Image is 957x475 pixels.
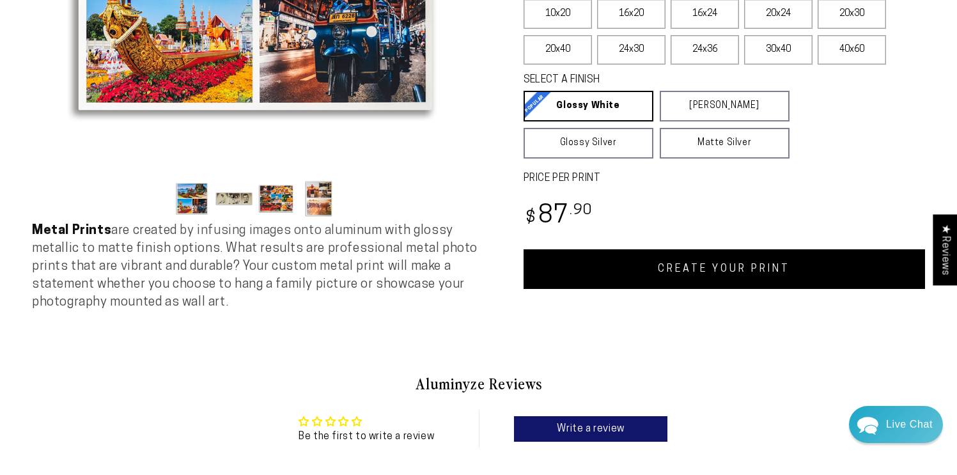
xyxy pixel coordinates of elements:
[525,210,536,227] span: $
[105,373,852,394] h2: Aluminyze Reviews
[215,179,253,218] button: Load image 2 in gallery view
[671,35,739,65] label: 24x36
[257,179,295,218] button: Load image 3 in gallery view
[570,203,593,218] sup: .90
[886,406,933,443] div: Contact Us Directly
[524,171,926,186] label: PRICE PER PRINT
[524,35,592,65] label: 20x40
[524,128,653,159] a: Glossy Silver
[299,414,434,430] div: Average rating is 0.00 stars
[32,224,478,309] span: are created by infusing images onto aluminum with glossy metallic to matte finish options. What r...
[524,249,926,289] a: CREATE YOUR PRINT
[660,91,790,121] a: [PERSON_NAME]
[173,179,211,218] button: Load image 1 in gallery view
[660,128,790,159] a: Matte Silver
[818,35,886,65] label: 40x60
[524,73,759,88] legend: SELECT A FINISH
[514,416,667,442] a: Write a review
[524,91,653,121] a: Glossy White
[299,430,434,444] div: Be the first to write a review
[32,224,111,237] strong: Metal Prints
[744,35,813,65] label: 30x40
[849,406,943,443] div: Chat widget toggle
[299,179,338,218] button: Load image 4 in gallery view
[524,204,593,229] bdi: 87
[597,35,665,65] label: 24x30
[933,214,957,285] div: Click to open Judge.me floating reviews tab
